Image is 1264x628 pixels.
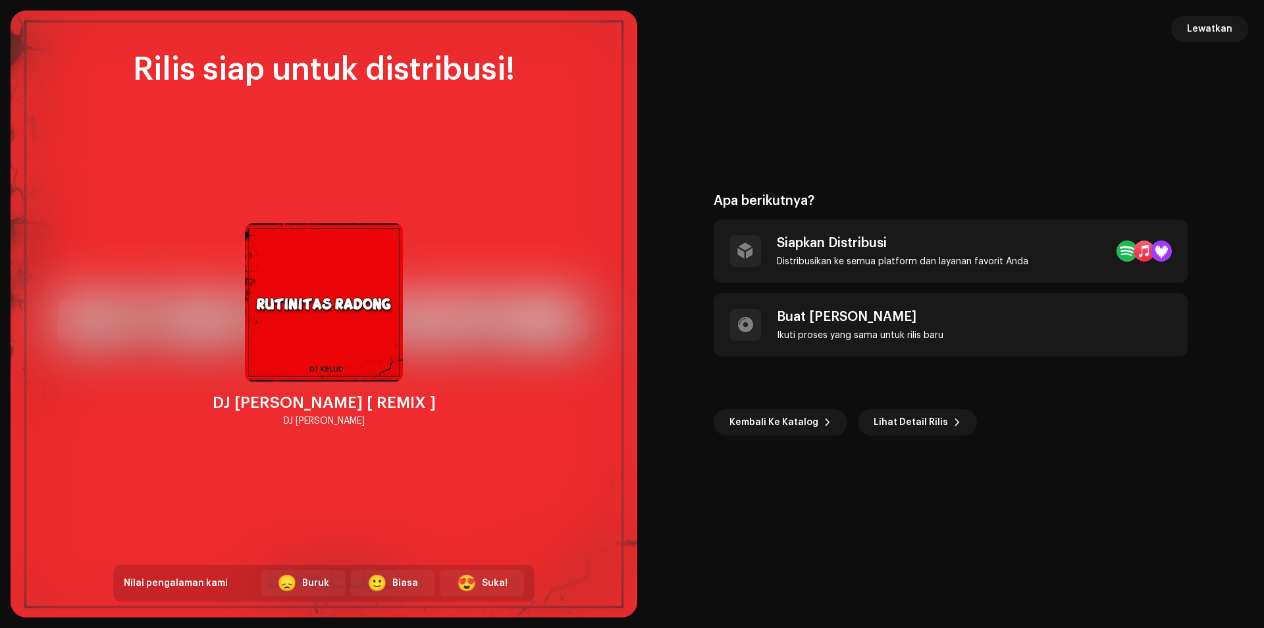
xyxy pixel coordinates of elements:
[367,575,387,591] div: 🙂
[457,575,477,591] div: 😍
[777,256,1028,267] div: Distribusikan ke semua platform dan layanan favorit Anda
[133,53,515,88] div: Rilis siap untuk distribusi!
[245,223,403,382] img: 63f28ddc-65c3-4c09-91ed-eb73fbbae784
[277,575,297,591] div: 😞
[714,409,847,436] button: Kembali Ke Katalog
[392,577,418,590] div: Biasa
[729,409,818,436] span: Kembali Ke Katalog
[777,330,943,341] div: Ikuti proses yang sama untuk rilis baru
[858,409,977,436] button: Lihat Detail Rilis
[482,577,508,590] div: Suka!
[777,309,943,325] div: Buat [PERSON_NAME]
[714,193,1188,209] div: Apa berikutnya?
[1187,16,1232,42] span: Lewatkan
[213,392,436,413] div: DJ [PERSON_NAME] [ REMIX ]
[1171,16,1248,42] button: Lewatkan
[874,409,948,436] span: Lihat Detail Rilis
[284,413,365,429] div: DJ [PERSON_NAME]
[777,235,1028,251] div: Siapkan Distribusi
[302,577,329,590] div: Buruk
[714,293,1188,357] re-a-post-create-item: Buat Rilis Lain
[124,579,228,588] span: Nilai pengalaman kami
[714,219,1188,283] re-a-post-create-item: Siapkan Distribusi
